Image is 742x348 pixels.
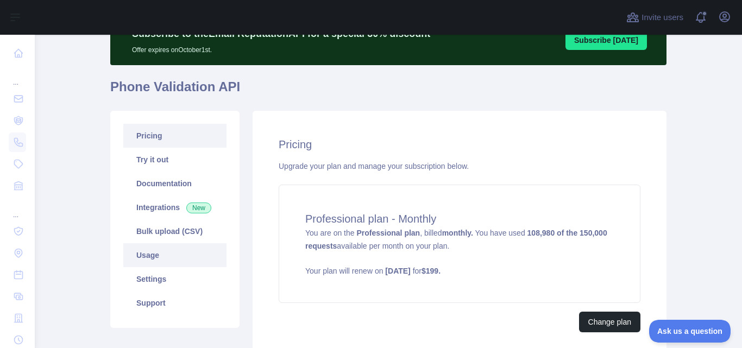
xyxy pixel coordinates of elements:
[9,198,26,219] div: ...
[279,161,640,172] div: Upgrade your plan and manage your subscription below.
[132,41,430,54] p: Offer expires on October 1st.
[642,11,683,24] span: Invite users
[110,78,666,104] h1: Phone Validation API
[9,65,26,87] div: ...
[279,137,640,152] h2: Pricing
[442,229,473,237] strong: monthly.
[624,9,686,26] button: Invite users
[422,267,441,275] strong: $ 199 .
[123,291,227,315] a: Support
[649,320,731,343] iframe: Toggle Customer Support
[385,267,410,275] strong: [DATE]
[123,219,227,243] a: Bulk upload (CSV)
[123,195,227,219] a: Integrations New
[305,211,614,226] h4: Professional plan - Monthly
[579,312,640,332] button: Change plan
[123,124,227,148] a: Pricing
[565,30,647,50] button: Subscribe [DATE]
[305,229,614,276] span: You are on the , billed You have used available per month on your plan.
[356,229,420,237] strong: Professional plan
[123,243,227,267] a: Usage
[123,172,227,195] a: Documentation
[123,267,227,291] a: Settings
[123,148,227,172] a: Try it out
[305,265,614,276] p: Your plan will renew on for
[305,229,607,250] strong: 108,980 of the 150,000 requests
[186,203,211,213] span: New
